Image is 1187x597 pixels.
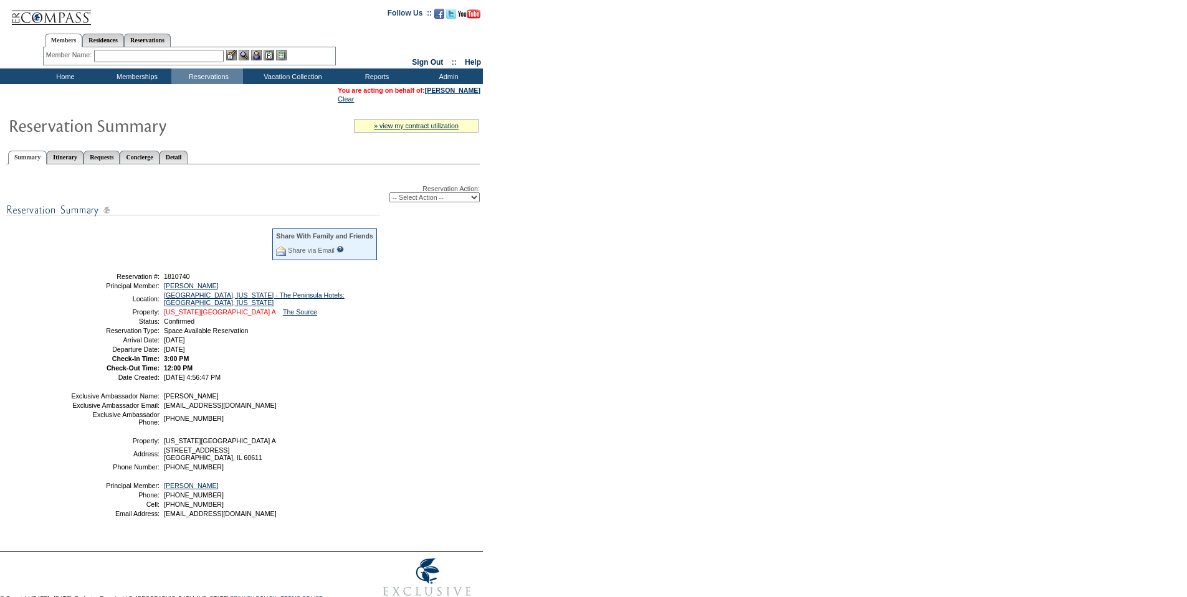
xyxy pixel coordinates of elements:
td: Property: [70,308,160,316]
a: Itinerary [47,151,83,164]
img: Reservaton Summary [8,113,257,138]
td: Principal Member: [70,482,160,489]
span: Confirmed [164,317,194,325]
a: Requests [83,151,120,164]
td: Reservation Type: [70,327,160,334]
img: Impersonate [251,50,262,60]
td: Exclusive Ambassador Phone: [70,411,160,426]
strong: Check-Out Time: [107,364,160,372]
span: Space Available Reservation [164,327,248,334]
span: [EMAIL_ADDRESS][DOMAIN_NAME] [164,510,277,517]
img: b_edit.gif [226,50,237,60]
strong: Check-In Time: [112,355,160,362]
a: Clear [338,95,354,103]
td: Location: [70,291,160,306]
td: Principal Member: [70,282,160,289]
span: [STREET_ADDRESS] [GEOGRAPHIC_DATA], IL 60611 [164,446,262,461]
td: Admin [411,68,483,84]
span: You are acting on behalf of: [338,87,480,94]
td: Memberships [100,68,171,84]
a: Summary [8,151,47,164]
img: b_calculator.gif [276,50,287,60]
a: Concierge [120,151,159,164]
div: Member Name: [46,50,94,60]
td: Reservation #: [70,273,160,280]
img: Reservations [264,50,274,60]
img: Follow us on Twitter [446,9,456,19]
a: Subscribe to our YouTube Channel [458,12,480,20]
td: Arrival Date: [70,336,160,344]
a: [PERSON_NAME] [164,482,219,489]
a: [PERSON_NAME] [425,87,480,94]
img: Become our fan on Facebook [434,9,444,19]
a: Share via Email [288,247,335,254]
span: [US_STATE][GEOGRAPHIC_DATA] A [164,437,276,444]
a: » view my contract utilization [374,122,459,129]
span: [PHONE_NUMBER] [164,463,224,471]
a: Detail [160,151,188,164]
td: Date Created: [70,374,160,381]
span: :: [452,58,457,67]
span: 1810740 [164,273,190,280]
a: Sign Out [412,58,443,67]
span: [DATE] [164,336,185,344]
span: 12:00 PM [164,364,193,372]
a: Follow us on Twitter [446,12,456,20]
span: 3:00 PM [164,355,189,362]
img: View [239,50,249,60]
span: [PHONE_NUMBER] [164,491,224,499]
div: Share With Family and Friends [276,232,373,240]
td: Follow Us :: [388,7,432,22]
a: [US_STATE][GEOGRAPHIC_DATA] A [164,308,275,316]
td: Home [28,68,100,84]
td: Address: [70,446,160,461]
img: subTtlResSummary.gif [6,202,380,218]
span: [DATE] 4:56:47 PM [164,374,221,381]
a: Help [465,58,481,67]
div: Reservation Action: [6,185,480,202]
td: Cell: [70,501,160,508]
td: Departure Date: [70,346,160,353]
a: [GEOGRAPHIC_DATA], [US_STATE] - The Peninsula Hotels: [GEOGRAPHIC_DATA], [US_STATE] [164,291,345,306]
td: Email Address: [70,510,160,517]
td: Exclusive Ambassador Email: [70,402,160,409]
td: Reports [340,68,411,84]
td: Exclusive Ambassador Name: [70,392,160,400]
td: Status: [70,317,160,325]
input: What is this? [336,246,344,253]
a: Members [45,34,83,47]
a: Residences [82,34,124,47]
img: Subscribe to our YouTube Channel [458,9,480,19]
td: Phone: [70,491,160,499]
a: Become our fan on Facebook [434,12,444,20]
td: Reservations [171,68,243,84]
td: Property: [70,437,160,444]
span: [PHONE_NUMBER] [164,415,224,422]
span: [PHONE_NUMBER] [164,501,224,508]
span: [PERSON_NAME] [164,392,219,400]
span: [EMAIL_ADDRESS][DOMAIN_NAME] [164,402,277,409]
a: The Source [283,308,317,316]
span: [DATE] [164,346,185,353]
td: Phone Number: [70,463,160,471]
td: Vacation Collection [243,68,340,84]
a: [PERSON_NAME] [164,282,219,289]
a: Reservations [124,34,171,47]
